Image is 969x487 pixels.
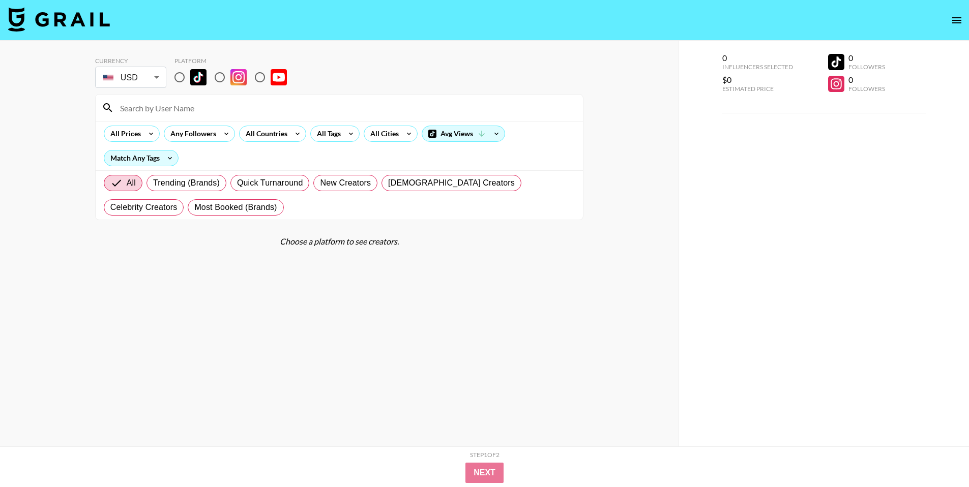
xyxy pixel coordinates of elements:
input: Search by User Name [114,100,577,116]
img: Instagram [230,69,247,85]
div: Estimated Price [722,85,793,93]
div: Followers [848,85,885,93]
div: Match Any Tags [104,150,178,166]
div: $0 [722,75,793,85]
span: Celebrity Creators [110,201,178,214]
div: USD [97,69,164,86]
span: Most Booked (Brands) [194,201,277,214]
img: YouTube [271,69,287,85]
div: Platform [174,57,295,65]
span: Trending (Brands) [153,177,220,189]
div: Influencers Selected [722,63,793,71]
div: Avg Views [422,126,505,141]
div: All Cities [364,126,401,141]
span: [DEMOGRAPHIC_DATA] Creators [388,177,515,189]
div: 0 [848,53,885,63]
iframe: Drift Widget Chat Controller [918,436,957,475]
div: All Countries [240,126,289,141]
div: Choose a platform to see creators. [95,236,583,247]
img: Grail Talent [8,7,110,32]
div: Followers [848,63,885,71]
img: TikTok [190,69,207,85]
div: 0 [848,75,885,85]
div: All Prices [104,126,143,141]
span: Quick Turnaround [237,177,303,189]
span: New Creators [320,177,371,189]
div: Step 1 of 2 [470,451,500,459]
button: Next [465,463,504,483]
div: All Tags [311,126,343,141]
span: All [127,177,136,189]
button: open drawer [947,10,967,31]
div: Currency [95,57,166,65]
div: Any Followers [164,126,218,141]
div: 0 [722,53,793,63]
